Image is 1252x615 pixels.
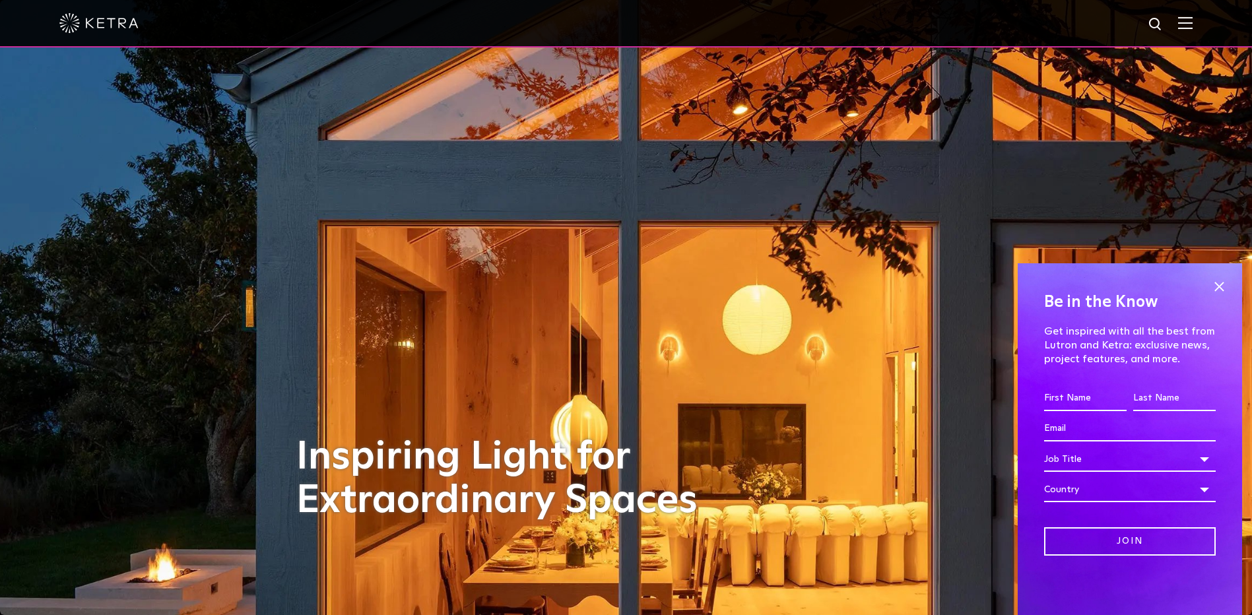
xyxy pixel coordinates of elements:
[1044,416,1216,441] input: Email
[1044,527,1216,556] input: Join
[1178,16,1193,29] img: Hamburger%20Nav.svg
[1148,16,1164,33] img: search icon
[1044,325,1216,366] p: Get inspired with all the best from Lutron and Ketra: exclusive news, project features, and more.
[296,436,725,523] h1: Inspiring Light for Extraordinary Spaces
[1044,447,1216,472] div: Job Title
[1044,290,1216,315] h4: Be in the Know
[1133,386,1216,411] input: Last Name
[1044,386,1127,411] input: First Name
[59,13,139,33] img: ketra-logo-2019-white
[1044,477,1216,502] div: Country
